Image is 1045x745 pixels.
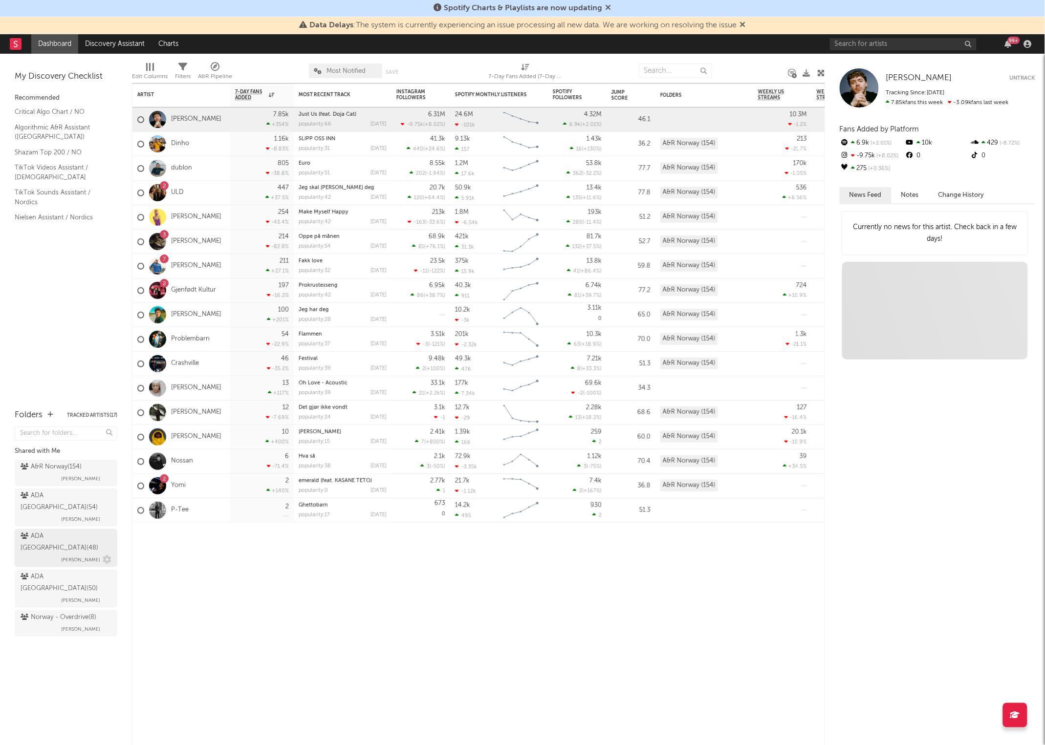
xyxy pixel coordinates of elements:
a: Dinho [171,140,189,148]
div: 46.1 [611,114,651,126]
a: Fakk love [299,258,323,264]
div: 805 [278,160,289,167]
a: Oppe på månen [299,234,340,239]
div: A&R Norway (154) [660,162,718,174]
div: ( ) [566,194,602,201]
div: ( ) [563,121,602,128]
span: +86.4 % [581,269,600,274]
span: +64.4 % [424,195,444,201]
div: 8.55k [430,160,445,167]
span: Data Delays [310,21,354,29]
div: [DATE] [370,170,387,176]
div: [DATE] [370,268,387,274]
div: -38.8 % [266,170,289,176]
span: Fans Added by Platform [840,126,919,133]
span: +37.5 % [582,244,600,250]
div: -43.4 % [266,219,289,225]
span: 81 [418,244,424,250]
a: [PERSON_NAME] [171,213,221,221]
div: -21.1 % [786,341,807,347]
span: Spotify Charts & Playlists are now updating [444,4,603,12]
a: Jeg skal [PERSON_NAME] deg [299,185,374,191]
span: -1.94 % [427,171,444,176]
span: 63 [574,342,580,347]
div: [DATE] [370,293,387,298]
div: 41.3k [430,136,445,142]
div: 254 [278,209,289,215]
a: emerald (feat. KASANE TETO) [299,478,372,484]
div: Instagram Followers [396,89,431,101]
span: -33.6 % [427,220,444,225]
div: popularity: 54 [299,244,331,249]
span: [PERSON_NAME] [61,513,100,525]
div: Currently no news for this artist. Check back in a few days! [842,212,1028,255]
span: Weekly UK Streams [817,89,853,101]
span: 7-Day Fans Added [235,89,266,101]
div: 77.2 [611,285,651,297]
div: 20.7k [430,185,445,191]
span: +8.02 % [425,122,444,128]
a: ULD [171,189,184,197]
div: ADA [GEOGRAPHIC_DATA] ( 48 ) [21,531,109,554]
div: ( ) [408,194,445,201]
div: 50.9k [455,185,471,191]
span: +24.6 % [425,147,444,152]
div: 77.7 [611,163,651,174]
svg: Chart title [499,156,543,181]
a: Norway - Overdrive(8)[PERSON_NAME] [15,610,117,637]
div: 10.2k [455,307,470,313]
div: 13.4k [587,185,602,191]
a: TikTok Sounds Assistant / Nordics [15,187,108,207]
span: +0.36 % [867,166,891,171]
div: -82.8 % [266,243,289,250]
div: 724 [796,282,807,289]
div: 3.11k [588,305,602,311]
svg: Chart title [499,181,543,205]
span: 135 [573,195,581,201]
a: Flammen [299,332,322,337]
div: ( ) [410,170,445,176]
button: 99+ [1005,40,1012,48]
a: Nielsen Assistant / Nordics [15,212,108,223]
a: Crashville [171,360,199,368]
div: 1.43k [587,136,602,142]
div: 0 [905,149,970,162]
div: A&R Norway (154) [660,309,718,320]
div: 31.3k [455,244,474,250]
svg: Chart title [499,303,543,327]
a: Det gjør ikke vondt [299,405,348,410]
div: 447 [278,185,289,191]
svg: Chart title [499,254,543,278]
div: 7-Day Fans Added (7-Day Fans Added) [489,59,562,87]
div: Edit Columns [132,71,168,83]
span: 120 [414,195,423,201]
a: Just Us (feat. Doja Cat) [299,112,356,117]
div: Jeg har deg [299,307,387,313]
svg: Chart title [499,132,543,156]
a: TikTok Videos Assistant / [DEMOGRAPHIC_DATA] [15,162,108,182]
span: Weekly US Streams [758,89,792,101]
div: Norway - Overdrive ( 8 ) [21,612,96,623]
div: 24.6M [455,111,473,118]
a: Hva så [299,454,315,459]
span: +76.1 % [426,244,444,250]
div: [DATE] [370,146,387,151]
div: Edit Columns [132,59,168,87]
div: -22.9 % [266,341,289,347]
span: -122 % [429,269,444,274]
span: 41 [573,269,579,274]
div: 46 [281,356,289,362]
div: 17.6k [455,170,475,177]
div: popularity: 42 [299,219,331,225]
a: dublon [171,164,192,172]
div: My Discovery Checklist [15,71,117,83]
div: 10k [905,137,970,149]
div: 4.32M [584,111,602,118]
div: 70.0 [611,334,651,345]
div: popularity: 42 [299,195,331,200]
div: Spotify Monthly Listeners [455,92,528,98]
a: Gjenfødt Kultur [171,286,216,295]
div: A&R Norway (154) [660,284,718,296]
button: Change History [929,187,994,203]
div: 0 [553,303,602,327]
